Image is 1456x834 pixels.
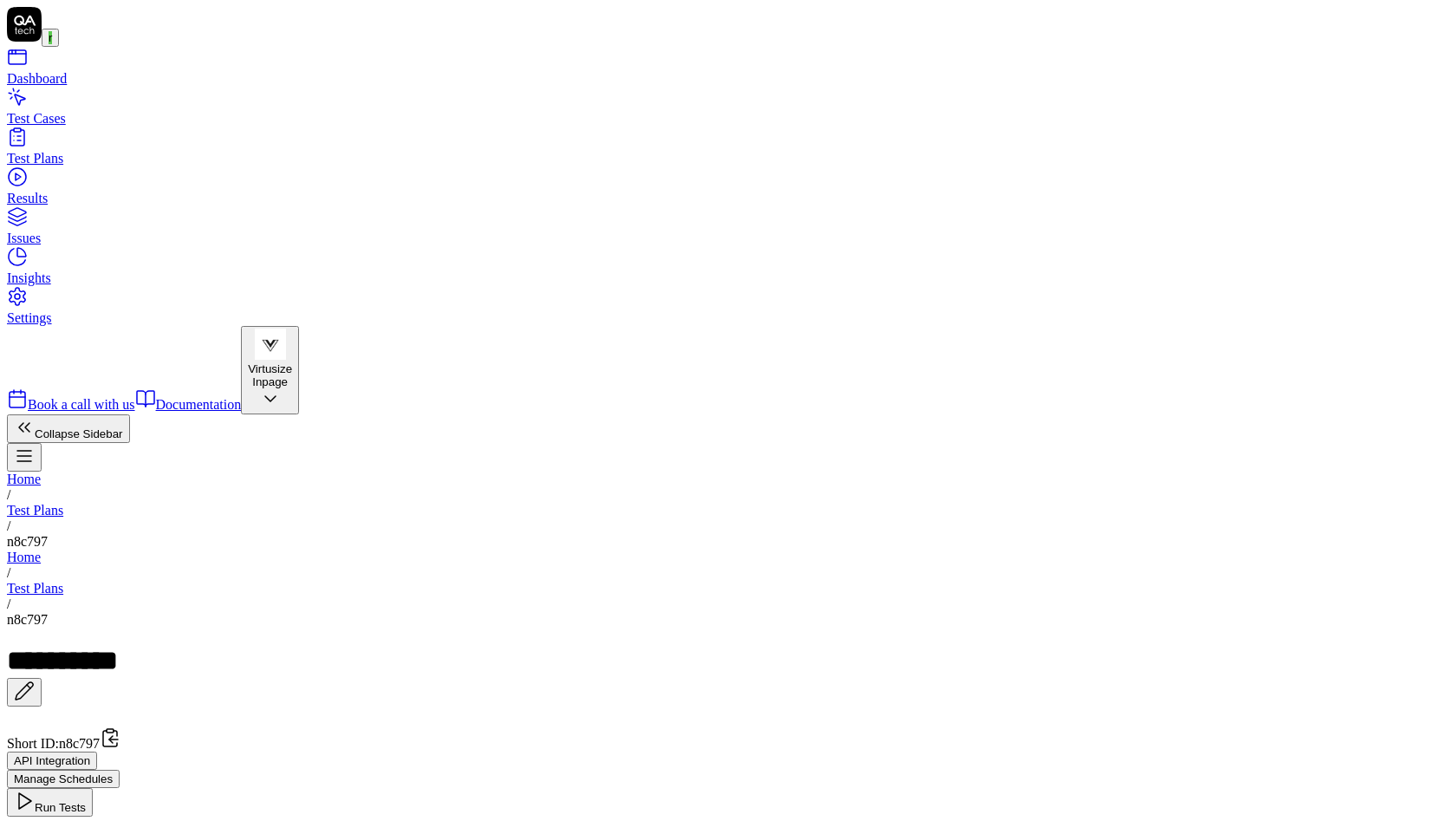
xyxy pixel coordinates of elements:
a: Settings [7,295,1449,326]
button: r [42,29,59,47]
a: Results [7,175,1449,206]
div: Issues [7,231,1449,246]
div: Test Cases [7,111,1449,127]
button: Collapse Sidebar [7,414,130,443]
div: Insights [7,270,1449,286]
div: Results [7,191,1449,206]
a: Test Cases [7,95,1449,127]
div: Inpage [248,375,292,388]
a: Dashboard [7,55,1449,87]
a: Test Plans [7,581,63,596]
span: Book a call with us [28,397,135,412]
a: Test Plans [7,135,1449,166]
a: Home [7,550,41,564]
div: Settings [7,310,1449,326]
span: Short ID: [7,736,59,751]
div: / [7,487,1449,503]
img: Virtusize Logo [255,329,286,360]
a: Book a call with us [7,397,135,412]
a: Issues [7,215,1449,246]
div: Virtusize [248,362,288,375]
div: n8c797 [7,534,354,550]
span: Documentation [156,397,242,412]
a: Insights [7,255,1449,286]
a: Test Plans [7,503,63,518]
button: Virtusize LogoVirtusizeInpage [241,326,299,414]
a: Home [7,472,41,486]
span: n8c797 [59,736,100,751]
div: / [7,565,1449,581]
div: / [7,518,1449,534]
button: API Integration [7,752,97,770]
span: r [49,31,52,44]
div: / [7,596,1449,612]
div: n8c797 [7,612,354,628]
span: Collapse Sidebar [35,427,123,440]
button: Manage Schedules [7,770,120,788]
a: Documentation [135,397,242,412]
div: Dashboard [7,71,1449,87]
div: Test Plans [7,151,1449,166]
button: Run Tests [7,788,93,817]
